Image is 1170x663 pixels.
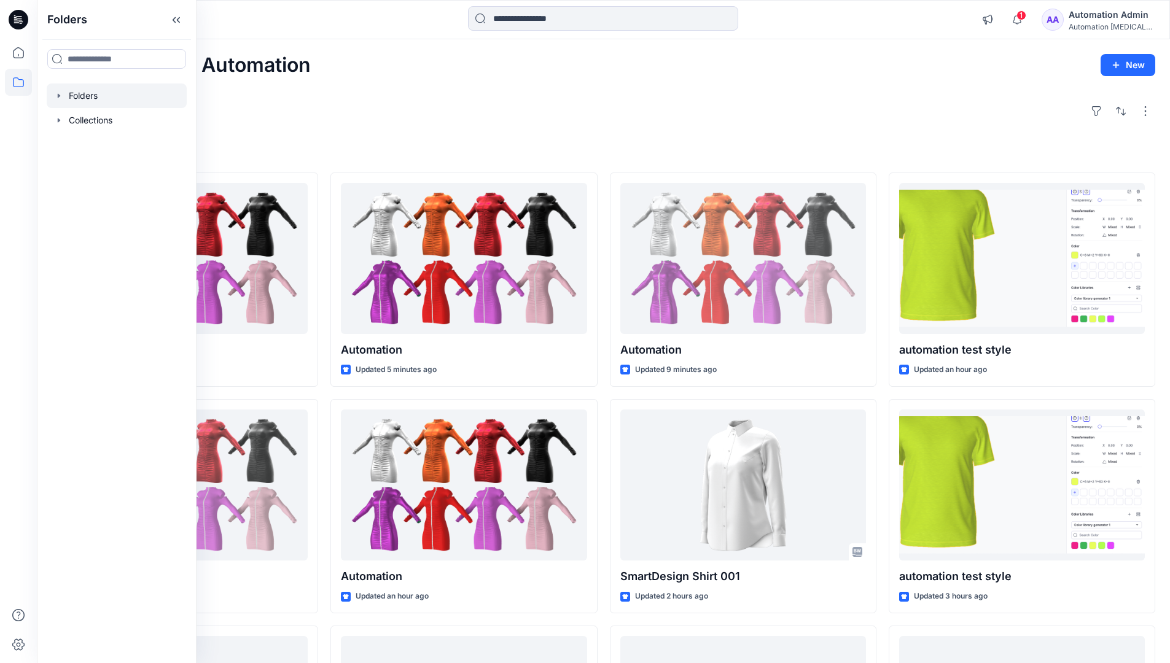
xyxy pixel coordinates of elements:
[620,183,866,335] a: Automation
[620,341,866,359] p: Automation
[1069,7,1155,22] div: Automation Admin
[899,409,1145,561] a: automation test style
[341,409,587,561] a: Automation
[356,363,437,376] p: Updated 5 minutes ago
[341,341,587,359] p: Automation
[1042,9,1064,31] div: AA
[914,590,988,603] p: Updated 3 hours ago
[899,341,1145,359] p: automation test style
[620,568,866,585] p: SmartDesign Shirt 001
[635,363,717,376] p: Updated 9 minutes ago
[620,409,866,561] a: SmartDesign Shirt 001
[52,145,1155,160] h4: Styles
[1016,10,1026,20] span: 1
[356,590,429,603] p: Updated an hour ago
[635,590,708,603] p: Updated 2 hours ago
[1101,54,1155,76] button: New
[914,363,987,376] p: Updated an hour ago
[899,183,1145,335] a: automation test style
[341,183,587,335] a: Automation
[1069,22,1155,31] div: Automation [MEDICAL_DATA]...
[341,568,587,585] p: Automation
[899,568,1145,585] p: automation test style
